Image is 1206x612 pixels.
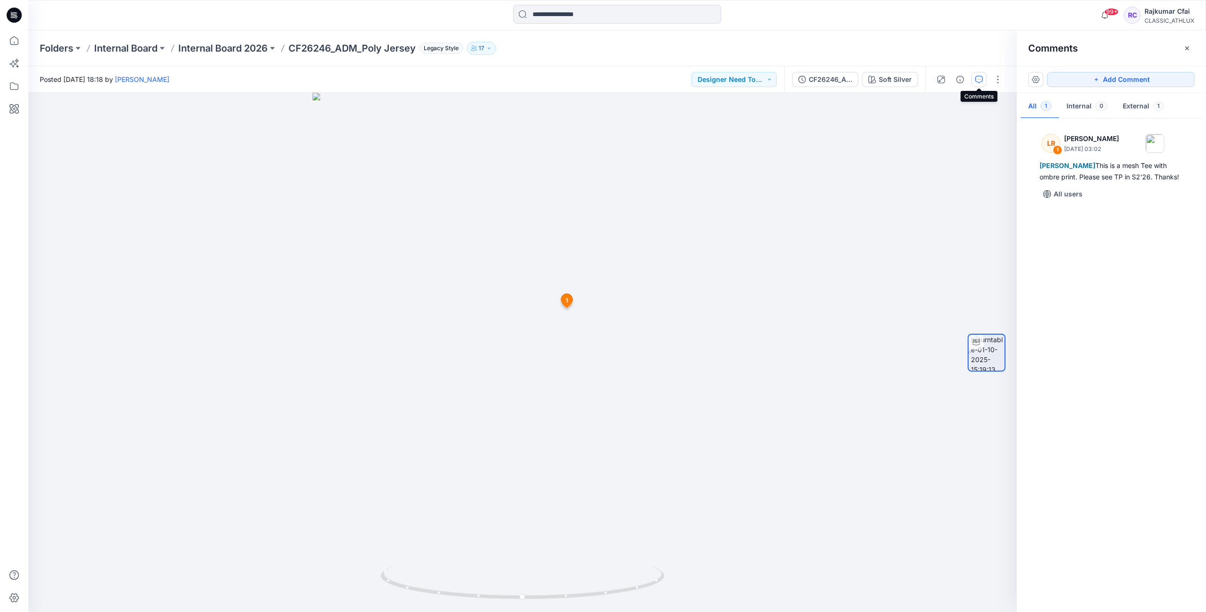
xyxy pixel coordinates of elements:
button: Internal [1059,95,1115,119]
div: CF26246_ADM_Poly Jersey [809,74,852,85]
p: CF26246_ADM_Poly Jersey [288,42,416,55]
button: External [1115,95,1171,119]
span: 0 [1095,101,1108,111]
span: 99+ [1104,8,1119,16]
span: Posted [DATE] 18:18 by [40,74,169,84]
a: [PERSON_NAME] [115,75,169,83]
button: 17 [467,42,496,55]
div: LR [1041,134,1060,153]
button: Soft Silver [862,72,918,87]
a: Internal Board 2026 [178,42,268,55]
button: All users [1040,186,1086,202]
div: Rajkumar Cfai [1145,6,1194,17]
span: Legacy Style [419,43,463,54]
a: Folders [40,42,73,55]
img: turntable-01-10-2025-15:19:13 [971,335,1005,371]
button: Add Comment [1047,72,1195,87]
h2: Comments [1028,43,1078,54]
p: [DATE] 03:02 [1064,144,1119,154]
span: [PERSON_NAME] [1040,161,1095,169]
p: [PERSON_NAME] [1064,133,1119,144]
button: All [1021,95,1059,119]
button: CF26246_ADM_Poly Jersey [792,72,858,87]
button: Details [953,72,968,87]
span: 1 [1040,101,1051,111]
p: All users [1054,188,1083,200]
div: CLASSIC_ATHLUX [1145,17,1194,24]
p: 17 [479,43,484,53]
div: Soft Silver [879,74,912,85]
div: RC [1124,7,1141,24]
a: Internal Board [94,42,157,55]
span: 1 [1153,101,1164,111]
div: This is a mesh Tee with ombre print. Please see TP in S2'26. Thanks! [1040,160,1183,183]
button: Legacy Style [416,42,463,55]
div: 1 [1053,145,1062,155]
